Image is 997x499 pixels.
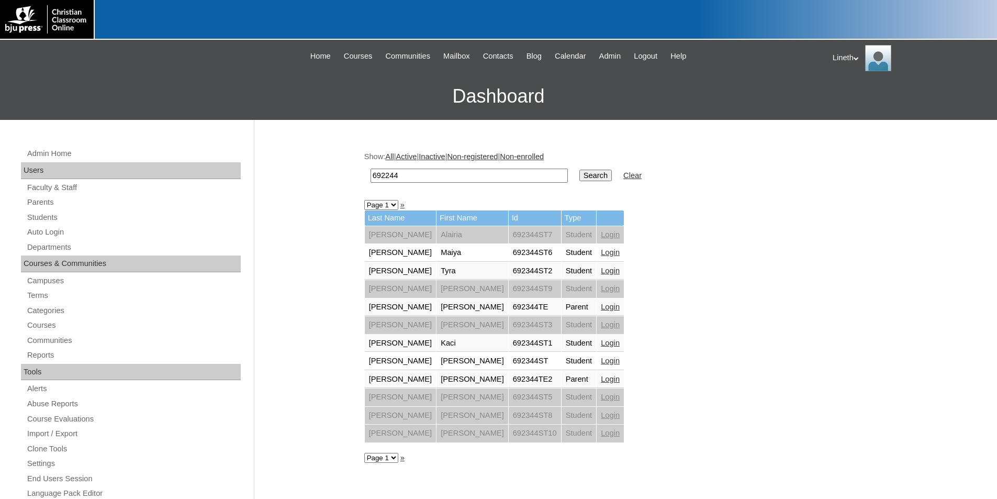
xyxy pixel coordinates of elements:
[365,352,436,370] td: [PERSON_NAME]
[365,210,436,226] td: Last Name
[26,196,241,209] a: Parents
[601,267,620,275] a: Login
[629,50,663,62] a: Logout
[436,407,508,425] td: [PERSON_NAME]
[5,73,992,120] h3: Dashboard
[601,230,620,239] a: Login
[599,50,621,62] span: Admin
[365,280,436,298] td: [PERSON_NAME]
[26,319,241,332] a: Courses
[509,352,561,370] td: 692344ST
[26,413,241,426] a: Course Evaluations
[562,425,597,442] td: Student
[365,316,436,334] td: [PERSON_NAME]
[562,226,597,244] td: Student
[665,50,691,62] a: Help
[601,320,620,329] a: Login
[396,152,417,161] a: Active
[436,371,508,389] td: [PERSON_NAME]
[310,50,331,62] span: Home
[438,50,475,62] a: Mailbox
[26,181,241,194] a: Faculty & Staff
[526,50,542,62] span: Blog
[365,389,436,406] td: [PERSON_NAME]
[521,50,547,62] a: Blog
[5,5,88,34] img: logo-white.png
[562,389,597,406] td: Student
[385,152,394,161] a: All
[500,152,544,161] a: Non-enrolled
[509,371,561,389] td: 692344TE2
[594,50,626,62] a: Admin
[436,425,508,442] td: [PERSON_NAME]
[509,262,561,280] td: 692344ST2
[833,45,987,71] div: Lineth
[26,147,241,160] a: Admin Home
[634,50,657,62] span: Logout
[436,280,508,298] td: [PERSON_NAME]
[443,50,470,62] span: Mailbox
[483,50,513,62] span: Contacts
[436,244,508,262] td: Maiya
[339,50,378,62] a: Courses
[562,335,597,352] td: Student
[562,371,597,389] td: Parent
[365,425,436,442] td: [PERSON_NAME]
[509,226,561,244] td: 692344ST7
[26,457,241,470] a: Settings
[509,425,561,442] td: 692344ST10
[562,316,597,334] td: Student
[400,201,405,209] a: »
[365,244,436,262] td: [PERSON_NAME]
[380,50,436,62] a: Communities
[509,244,561,262] td: 692344ST6
[365,371,436,389] td: [PERSON_NAME]
[509,280,561,298] td: 692344ST9
[436,298,508,316] td: [PERSON_NAME]
[562,298,597,316] td: Parent
[670,50,686,62] span: Help
[26,241,241,254] a: Departments
[26,349,241,362] a: Reports
[26,289,241,302] a: Terms
[601,357,620,365] a: Login
[26,334,241,347] a: Communities
[26,226,241,239] a: Auto Login
[447,152,498,161] a: Non-registered
[364,151,882,188] div: Show: | | | |
[26,472,241,485] a: End Users Session
[562,244,597,262] td: Student
[26,274,241,287] a: Campuses
[623,171,642,180] a: Clear
[400,453,405,462] a: »
[365,298,436,316] td: [PERSON_NAME]
[305,50,336,62] a: Home
[562,352,597,370] td: Student
[601,411,620,419] a: Login
[601,248,620,257] a: Login
[562,407,597,425] td: Student
[21,364,241,381] div: Tools
[601,393,620,401] a: Login
[419,152,445,161] a: Inactive
[436,262,508,280] td: Tyra
[386,50,431,62] span: Communities
[26,304,241,317] a: Categories
[21,162,241,179] div: Users
[436,335,508,352] td: Kaci
[509,389,561,406] td: 692344ST5
[509,298,561,316] td: 692344TE
[601,284,620,293] a: Login
[562,280,597,298] td: Student
[601,429,620,437] a: Login
[562,262,597,280] td: Student
[601,339,620,347] a: Login
[26,382,241,395] a: Alerts
[26,211,241,224] a: Students
[365,335,436,352] td: [PERSON_NAME]
[562,210,597,226] td: Type
[509,210,561,226] td: Id
[601,375,620,383] a: Login
[579,170,612,181] input: Search
[478,50,519,62] a: Contacts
